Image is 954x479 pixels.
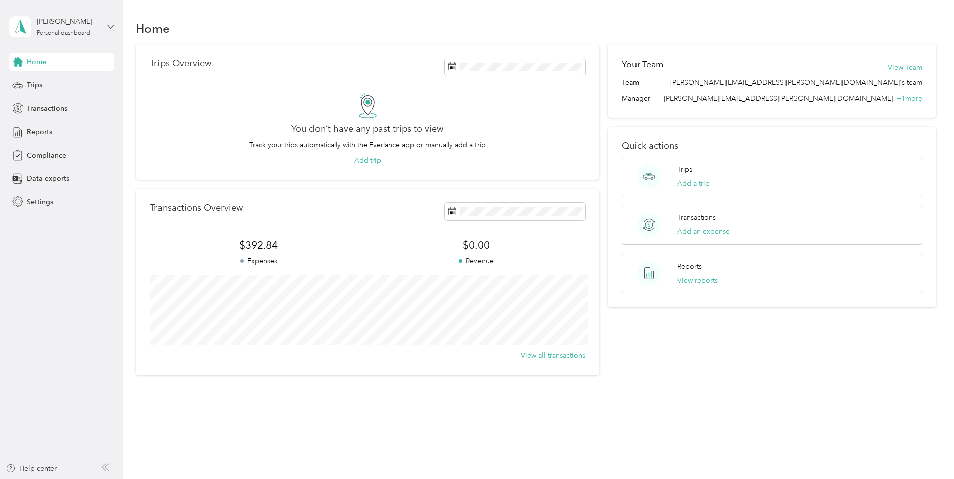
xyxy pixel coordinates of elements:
iframe: Everlance-gr Chat Button Frame [898,423,954,479]
span: [PERSON_NAME][EMAIL_ADDRESS][PERSON_NAME][DOMAIN_NAME] [664,94,893,103]
span: Trips [27,80,42,90]
button: View all transactions [521,350,585,361]
p: Quick actions [622,141,922,151]
button: Add an expense [677,226,730,237]
p: Trips [677,164,692,175]
button: Add trip [354,155,381,166]
span: Data exports [27,173,69,184]
h2: Your Team [622,58,663,71]
p: Reports [677,261,702,272]
div: [PERSON_NAME] [37,16,99,27]
span: Transactions [27,103,67,114]
p: Trips Overview [150,58,211,69]
button: Help center [6,463,57,474]
span: [PERSON_NAME][EMAIL_ADDRESS][PERSON_NAME][DOMAIN_NAME]'s team [670,77,922,88]
div: Personal dashboard [37,30,90,36]
span: Compliance [27,150,66,161]
p: Transactions Overview [150,203,243,213]
span: Home [27,57,46,67]
p: Track your trips automatically with the Everlance app or manually add a trip [249,140,486,150]
span: + 1 more [897,94,922,103]
span: Team [622,77,639,88]
p: Expenses [150,256,368,266]
h2: You don’t have any past trips to view [291,124,443,134]
h1: Home [136,23,170,34]
span: Settings [27,197,53,207]
button: View reports [677,275,718,286]
p: Revenue [368,256,585,266]
button: View Team [888,62,922,73]
button: Add a trip [677,178,710,189]
span: Reports [27,127,52,137]
span: $392.84 [150,238,368,252]
p: Transactions [677,212,716,223]
span: Manager [622,93,650,104]
span: $0.00 [368,238,585,252]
